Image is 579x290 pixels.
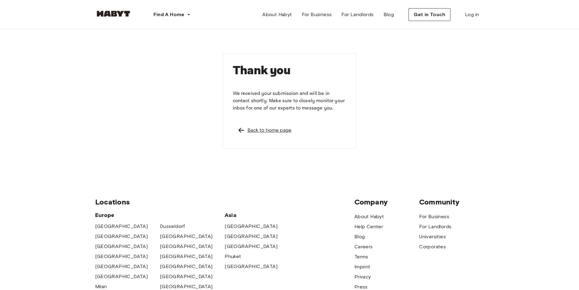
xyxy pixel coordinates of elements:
a: [GEOGRAPHIC_DATA] [95,273,148,280]
button: Find A Home [149,9,195,21]
span: For Landlords [341,11,374,18]
a: Help Center [354,223,383,230]
a: [GEOGRAPHIC_DATA] [95,243,148,250]
span: Locations [95,197,354,207]
a: [GEOGRAPHIC_DATA] [160,243,213,250]
h1: Thank you [233,64,346,78]
a: Corporates [419,243,446,250]
a: Universities [419,233,446,240]
a: [GEOGRAPHIC_DATA] [95,263,148,270]
a: [GEOGRAPHIC_DATA] [225,223,277,230]
a: For Landlords [336,9,378,21]
img: Left pointing arrow [238,127,245,134]
a: Blog [379,9,399,21]
span: For Business [302,11,332,18]
span: Log in [465,11,479,18]
a: For Business [297,9,337,21]
span: Company [354,197,419,207]
a: Careers [354,243,373,250]
a: For Business [419,213,449,220]
a: [GEOGRAPHIC_DATA] [95,233,148,240]
span: Europe [95,211,225,219]
a: [GEOGRAPHIC_DATA] [225,263,277,270]
a: Dusseldorf [160,223,185,230]
span: Asia [225,211,289,219]
img: Habyt [95,11,132,17]
a: About Habyt [257,9,297,21]
a: [GEOGRAPHIC_DATA] [95,253,148,260]
a: Blog [354,233,365,240]
a: For Landlords [419,223,451,230]
a: Imprint [354,263,370,271]
span: Get in Touch [414,11,445,18]
span: Blog [384,11,394,18]
div: Back to home page [247,127,292,134]
a: [GEOGRAPHIC_DATA] [95,223,148,230]
span: Community [419,197,484,207]
a: [GEOGRAPHIC_DATA] [160,233,213,240]
p: We received your submission and will be in contact shortly. Make sure to closely monitor your inb... [233,90,346,112]
a: Phuket [225,253,241,260]
button: Get in Touch [408,8,450,21]
a: Terms [354,253,368,260]
a: About Habyt [354,213,384,220]
a: Privacy [354,273,371,281]
a: [GEOGRAPHIC_DATA] [160,263,213,270]
a: [GEOGRAPHIC_DATA] [225,243,277,250]
a: [GEOGRAPHIC_DATA] [225,233,277,240]
a: [GEOGRAPHIC_DATA] [160,273,213,280]
a: [GEOGRAPHIC_DATA] [160,253,213,260]
span: About Habyt [262,11,292,18]
a: Log in [460,9,484,21]
span: Find A Home [153,11,184,18]
a: Left pointing arrowBack to home page [233,122,346,139]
